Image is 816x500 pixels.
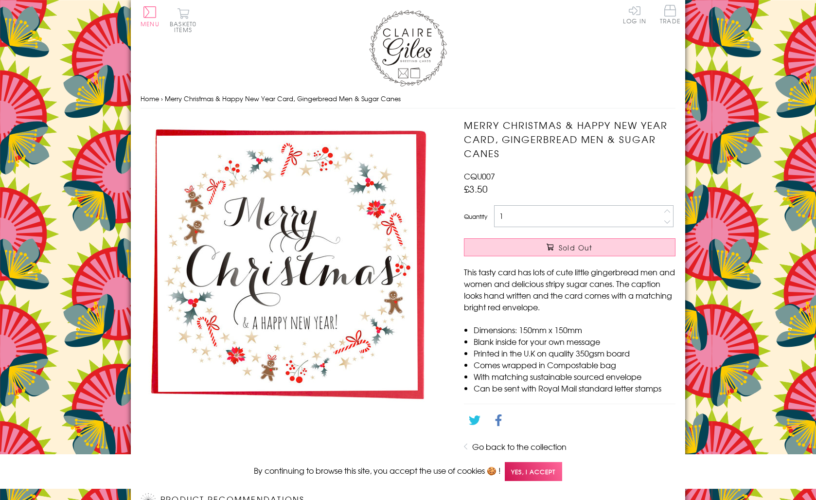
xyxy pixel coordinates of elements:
[623,5,646,24] a: Log In
[141,118,432,410] img: Merry Christmas & Happy New Year Card, Gingerbread Men & Sugar Canes
[505,462,562,481] span: Yes, I accept
[141,89,675,109] nav: breadcrumbs
[660,5,680,26] a: Trade
[464,238,675,256] button: Sold Out
[170,8,196,33] button: Basket0 items
[141,6,160,27] button: Menu
[464,170,495,182] span: CQU007
[141,94,159,103] a: Home
[141,19,160,28] span: Menu
[472,441,567,452] a: Go back to the collection
[474,359,675,371] li: Comes wrapped in Compostable bag
[474,382,675,394] li: Can be sent with Royal Mail standard letter stamps
[474,347,675,359] li: Printed in the U.K on quality 350gsm board
[474,336,675,347] li: Blank inside for your own message
[660,5,680,24] span: Trade
[174,19,196,34] span: 0 items
[369,10,447,87] img: Claire Giles Greetings Cards
[464,266,675,313] p: This tasty card has lots of cute little gingerbread men and women and delicious stripy sugar cane...
[474,324,675,336] li: Dimensions: 150mm x 150mm
[474,371,675,382] li: With matching sustainable sourced envelope
[464,182,488,196] span: £3.50
[161,94,163,103] span: ›
[165,94,401,103] span: Merry Christmas & Happy New Year Card, Gingerbread Men & Sugar Canes
[559,243,593,252] span: Sold Out
[464,118,675,160] h1: Merry Christmas & Happy New Year Card, Gingerbread Men & Sugar Canes
[464,212,487,221] label: Quantity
